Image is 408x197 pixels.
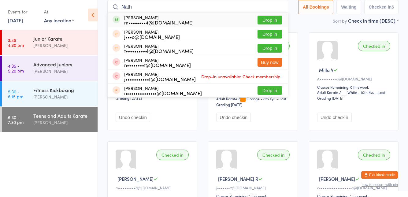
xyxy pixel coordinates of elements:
[124,20,194,25] div: m••••••••4@[DOMAIN_NAME]
[216,96,237,101] div: Adult Karate
[258,16,282,24] button: Drop in
[317,113,352,122] button: Undo checkin
[124,58,191,67] div: [PERSON_NAME]
[317,76,392,81] div: A•••••••••a@[DOMAIN_NAME]
[124,76,196,81] div: j•••••••••••t@[DOMAIN_NAME]
[391,5,394,9] div: 6
[8,38,24,47] time: 3:45 - 4:30 pm
[348,17,399,24] div: Check in time (DESC)
[362,183,398,187] button: how to secure with pin
[124,72,196,81] div: [PERSON_NAME]
[258,30,282,39] button: Drop in
[124,48,194,53] div: t••••••••••l@[DOMAIN_NAME]
[257,150,290,160] div: Checked in
[33,68,92,75] div: [PERSON_NAME]
[124,29,180,39] div: [PERSON_NAME]
[33,42,92,49] div: [PERSON_NAME]
[124,43,194,53] div: [PERSON_NAME]
[33,35,92,42] div: Junior Karate
[8,63,24,73] time: 4:35 - 5:20 pm
[317,185,392,190] div: c••••••••••••••••••1@[DOMAIN_NAME]
[33,93,92,100] div: [PERSON_NAME]
[8,115,24,125] time: 6:30 - 7:30 pm
[317,84,392,90] div: Classes Remaining: 0 this week
[218,176,258,182] span: [PERSON_NAME] R
[2,107,98,132] a: 6:30 -7:30 pmTeens and Adults Karate[PERSON_NAME]
[2,81,98,106] a: 5:30 -6:15 pmFitness Kickboxing[PERSON_NAME]
[44,17,74,24] div: Any location
[124,86,202,95] div: [PERSON_NAME]
[358,41,390,51] div: Checked in
[319,67,333,73] span: Milla V
[44,7,74,17] div: At
[33,119,92,126] div: [PERSON_NAME]
[116,113,150,122] button: Undo checkin
[216,185,291,190] div: j•••••••2@[DOMAIN_NAME]
[8,17,23,24] a: [DATE]
[33,112,92,119] div: Teens and Adults Karate
[258,44,282,53] button: Drop in
[258,86,282,95] button: Drop in
[216,113,251,122] button: Undo checkin
[2,56,98,81] a: 4:35 -5:20 pmAdvanced Juniors[PERSON_NAME]
[2,30,98,55] a: 3:45 -4:30 pmJunior Karate[PERSON_NAME]
[8,7,38,17] div: Events for
[8,89,23,99] time: 5:30 - 6:15 pm
[358,150,390,160] div: Checked in
[124,91,202,95] div: n•••••••••••••r@[DOMAIN_NAME]
[317,90,385,101] span: / White - 10th Kyu – Last Grading [DATE]
[258,58,282,67] button: Buy now
[317,90,338,95] div: Adult Karate
[116,185,191,190] div: m•••••••••d@[DOMAIN_NAME]
[117,176,154,182] span: [PERSON_NAME]
[156,150,189,160] div: Checked in
[361,171,398,179] button: Exit kiosk mode
[124,34,180,39] div: j•••o@[DOMAIN_NAME]
[333,18,347,24] label: Sort by
[124,15,194,25] div: [PERSON_NAME]
[124,62,191,67] div: n••••••••t@[DOMAIN_NAME]
[319,176,355,182] span: [PERSON_NAME]
[200,72,282,81] span: Drop-in unavailable: Check membership
[33,61,92,68] div: Advanced Juniors
[33,87,92,93] div: Fitness Kickboxing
